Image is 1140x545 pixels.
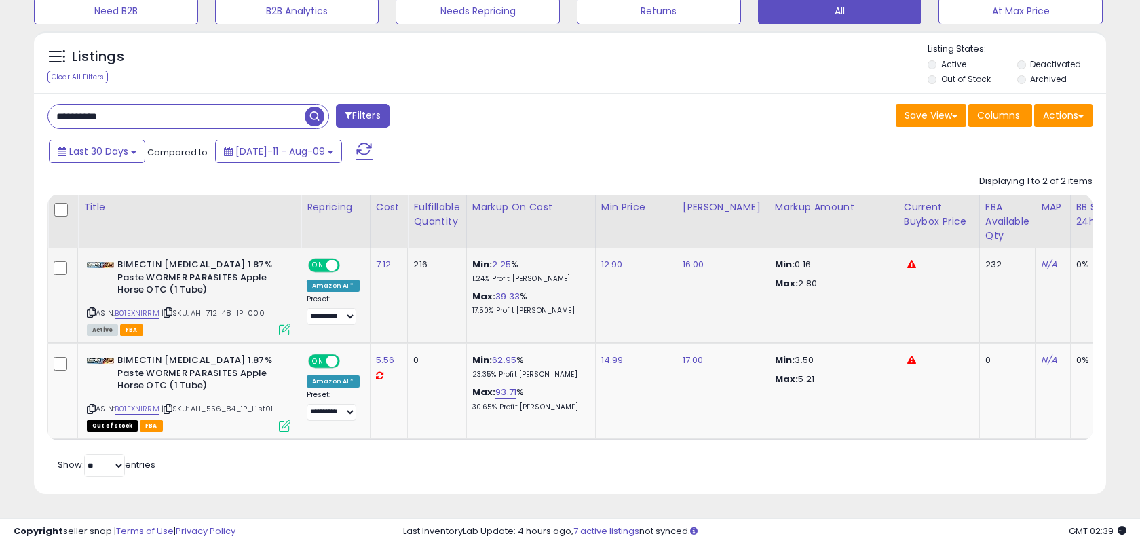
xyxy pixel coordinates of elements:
[472,290,585,316] div: %
[1030,73,1067,85] label: Archived
[775,373,888,386] p: 5.21
[307,200,364,214] div: Repricing
[338,260,360,271] span: OFF
[307,280,360,292] div: Amazon AI *
[466,195,595,248] th: The percentage added to the cost of goods (COGS) that forms the calculator for Min & Max prices.
[775,354,888,367] p: 3.50
[72,48,124,67] h5: Listings
[87,262,114,268] img: 31z4tHxWxTL._SL40_.jpg
[47,71,108,83] div: Clear All Filters
[941,73,991,85] label: Out of Stock
[307,375,360,388] div: Amazon AI *
[775,354,795,367] strong: Min:
[977,109,1020,122] span: Columns
[309,260,326,271] span: ON
[309,356,326,367] span: ON
[472,354,493,367] b: Min:
[376,354,395,367] a: 5.56
[116,525,174,538] a: Terms of Use
[472,274,585,284] p: 1.24% Profit [PERSON_NAME]
[1034,104,1092,127] button: Actions
[413,354,455,367] div: 0
[472,259,585,284] div: %
[87,358,114,364] img: 31z4tHxWxTL._SL40_.jpg
[472,290,496,303] b: Max:
[941,58,966,70] label: Active
[1041,354,1057,367] a: N/A
[601,258,623,271] a: 12.90
[968,104,1032,127] button: Columns
[1076,200,1126,229] div: BB Share 24h.
[58,458,155,471] span: Show: entries
[775,373,799,386] strong: Max:
[472,386,496,398] b: Max:
[472,386,585,411] div: %
[215,140,342,163] button: [DATE]-11 - Aug-09
[87,324,118,336] span: All listings currently available for purchase on Amazon
[140,420,163,432] span: FBA
[601,354,624,367] a: 14.99
[472,258,493,271] b: Min:
[601,200,671,214] div: Min Price
[775,278,888,290] p: 2.80
[120,324,143,336] span: FBA
[683,258,704,271] a: 16.00
[176,525,235,538] a: Privacy Policy
[235,145,325,158] span: [DATE]-11 - Aug-09
[492,258,511,271] a: 2.25
[1041,258,1057,271] a: N/A
[1076,354,1121,367] div: 0%
[775,200,892,214] div: Markup Amount
[979,175,1092,188] div: Displaying 1 to 2 of 2 items
[985,259,1025,271] div: 232
[87,354,290,430] div: ASIN:
[147,146,210,159] span: Compared to:
[83,200,295,214] div: Title
[376,200,402,214] div: Cost
[472,306,585,316] p: 17.50% Profit [PERSON_NAME]
[338,356,360,367] span: OFF
[495,386,516,399] a: 93.71
[307,390,360,421] div: Preset:
[115,307,159,319] a: B01EXNIRRM
[87,259,290,334] div: ASIN:
[985,200,1029,243] div: FBA Available Qty
[1030,58,1081,70] label: Deactivated
[69,145,128,158] span: Last 30 Days
[904,200,974,229] div: Current Buybox Price
[14,525,63,538] strong: Copyright
[896,104,966,127] button: Save View
[683,200,763,214] div: [PERSON_NAME]
[495,290,520,303] a: 39.33
[117,259,282,300] b: BIMECTIN [MEDICAL_DATA] 1.87% Paste WORMER PARASITES Apple Horse OTC (1 Tube)
[472,370,585,379] p: 23.35% Profit [PERSON_NAME]
[14,525,235,538] div: seller snap | |
[472,354,585,379] div: %
[775,258,795,271] strong: Min:
[1069,525,1126,538] span: 2025-09-9 02:39 GMT
[472,200,590,214] div: Markup on Cost
[117,354,282,396] b: BIMECTIN [MEDICAL_DATA] 1.87% Paste WORMER PARASITES Apple Horse OTC (1 Tube)
[775,259,888,271] p: 0.16
[1041,200,1064,214] div: MAP
[403,525,1126,538] div: Last InventoryLab Update: 4 hours ago, not synced.
[775,277,799,290] strong: Max:
[336,104,389,128] button: Filters
[413,259,455,271] div: 216
[683,354,704,367] a: 17.00
[49,140,145,163] button: Last 30 Days
[87,420,138,432] span: All listings that are currently out of stock and unavailable for purchase on Amazon
[1076,259,1121,271] div: 0%
[413,200,460,229] div: Fulfillable Quantity
[573,525,639,538] a: 7 active listings
[985,354,1025,367] div: 0
[307,295,360,325] div: Preset:
[161,307,265,318] span: | SKU: AH_712_48_1P_000
[161,403,273,414] span: | SKU: AH_556_84_1P_List01
[376,258,392,271] a: 7.12
[472,402,585,412] p: 30.65% Profit [PERSON_NAME]
[492,354,516,367] a: 62.95
[928,43,1105,56] p: Listing States:
[115,403,159,415] a: B01EXNIRRM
